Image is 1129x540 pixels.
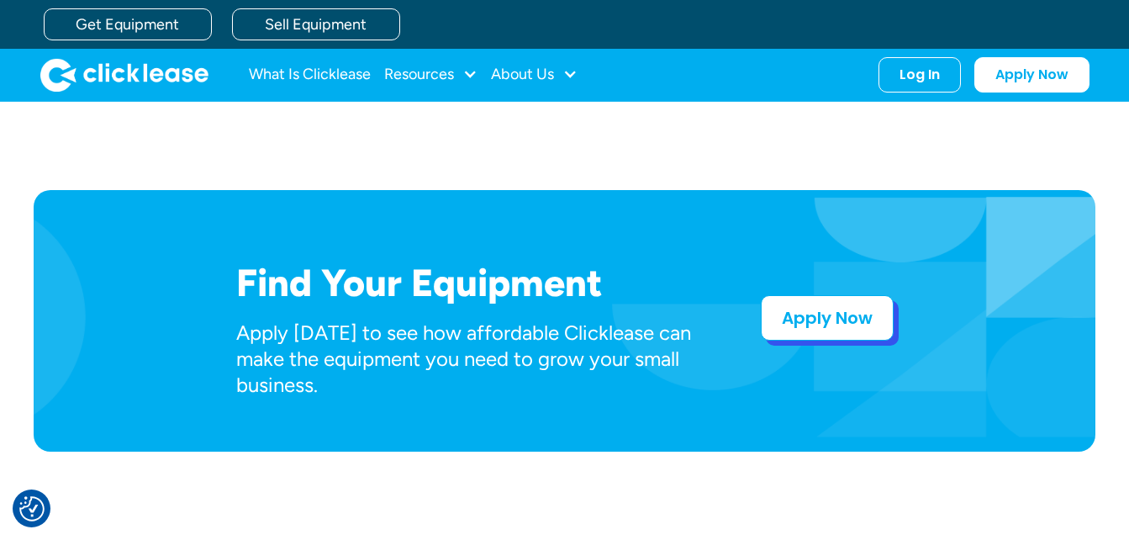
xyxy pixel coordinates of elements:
p: Apply [DATE] to see how affordable Clicklease can make the equipment you need to grow your small ... [236,320,707,399]
a: Apply Now [974,57,1089,93]
button: Consent Preferences [19,496,45,521]
div: Resources [384,58,477,92]
div: Log In [900,66,940,83]
img: Clicklease logo [40,58,208,92]
a: home [40,58,208,92]
a: Sell Equipment [232,8,400,40]
a: Apply Now [761,295,894,341]
a: What Is Clicklease [249,58,371,92]
img: Revisit consent button [19,496,45,521]
div: About Us [491,58,578,92]
h2: Find Your Equipment [236,261,707,304]
a: Get Equipment [44,8,212,40]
